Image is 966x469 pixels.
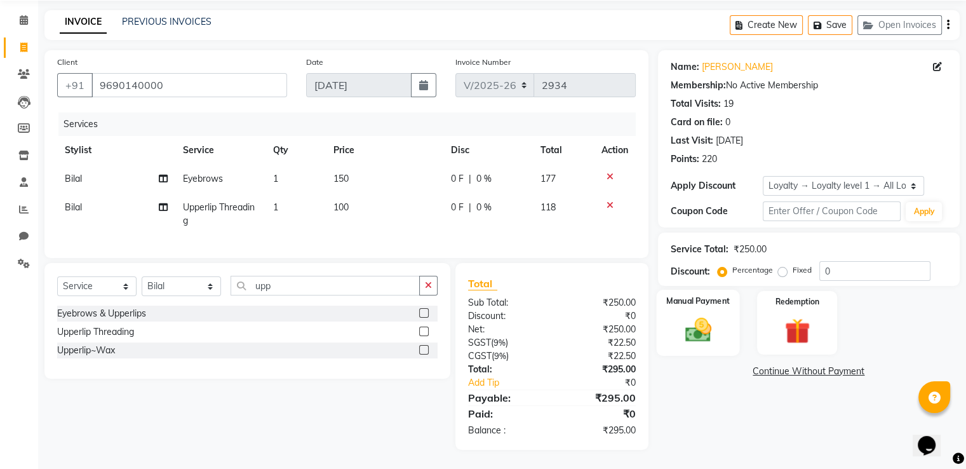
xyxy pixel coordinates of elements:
div: Services [58,112,645,136]
button: Open Invoices [857,15,942,35]
button: Create New [730,15,803,35]
div: Upperlip~Wax [57,344,115,357]
iframe: chat widget [913,418,953,456]
div: ₹250.00 [552,296,645,309]
span: | [469,172,471,186]
th: Action [594,136,636,165]
span: Bilal [65,173,82,184]
img: _cash.svg [676,315,719,346]
span: 150 [333,173,349,184]
div: Net: [459,323,552,336]
label: Percentage [732,264,773,276]
div: Total Visits: [671,97,721,111]
span: Bilal [65,201,82,213]
span: 1 [273,173,278,184]
th: Stylist [57,136,175,165]
div: Points: [671,153,699,166]
span: CGST [468,350,492,362]
div: Discount: [671,265,710,278]
div: ₹295.00 [552,424,645,437]
span: 0 F [451,201,464,214]
div: Paid: [459,406,552,421]
div: 0 [725,116,730,129]
div: Apply Discount [671,179,763,193]
div: Last Visit: [671,134,713,147]
div: ₹0 [552,309,645,323]
div: Upperlip Threading [57,325,134,339]
span: SGST [468,337,491,348]
div: ₹295.00 [552,363,645,376]
a: [PERSON_NAME] [702,60,773,74]
div: ( ) [459,350,552,363]
div: ₹0 [567,376,645,390]
div: 220 [702,153,717,166]
div: Payable: [459,390,552,405]
div: Service Total: [671,243,728,256]
span: 177 [540,173,556,184]
button: Save [808,15,852,35]
a: Continue Without Payment [661,365,957,378]
div: Discount: [459,309,552,323]
div: Card on file: [671,116,723,129]
div: Coupon Code [671,205,763,218]
img: _gift.svg [777,315,818,347]
div: ₹250.00 [734,243,767,256]
div: ₹22.50 [552,350,645,363]
a: INVOICE [60,11,107,34]
input: Search or Scan [231,276,420,296]
div: Name: [671,60,699,74]
th: Price [326,136,443,165]
span: Eyebrows [183,173,223,184]
label: Fixed [793,264,812,276]
label: Redemption [775,296,819,308]
div: ₹22.50 [552,336,645,350]
label: Date [306,57,323,68]
div: ₹295.00 [552,390,645,405]
th: Disc [443,136,533,165]
div: ₹250.00 [552,323,645,336]
span: 0 % [476,201,492,214]
span: 9% [493,337,506,348]
div: No Active Membership [671,79,947,92]
input: Search by Name/Mobile/Email/Code [91,73,287,97]
span: 0 % [476,172,492,186]
div: Eyebrows & Upperlips [57,307,146,320]
span: 1 [273,201,278,213]
div: Total: [459,363,552,376]
div: [DATE] [716,134,743,147]
div: Membership: [671,79,726,92]
span: 100 [333,201,349,213]
button: +91 [57,73,93,97]
div: ( ) [459,336,552,350]
span: 118 [540,201,556,213]
span: 0 F [451,172,464,186]
label: Client [57,57,77,68]
th: Service [175,136,265,165]
div: 19 [723,97,734,111]
div: ₹0 [552,406,645,421]
label: Manual Payment [666,295,730,307]
input: Enter Offer / Coupon Code [763,201,901,221]
a: PREVIOUS INVOICES [122,16,211,27]
th: Qty [265,136,326,165]
div: Balance : [459,424,552,437]
div: Sub Total: [459,296,552,309]
label: Invoice Number [455,57,511,68]
th: Total [533,136,594,165]
a: Add Tip [459,376,567,390]
span: Total [468,277,497,290]
span: Upperlip Threading [183,201,255,226]
span: 9% [494,351,506,361]
span: | [469,201,471,214]
button: Apply [906,202,942,221]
